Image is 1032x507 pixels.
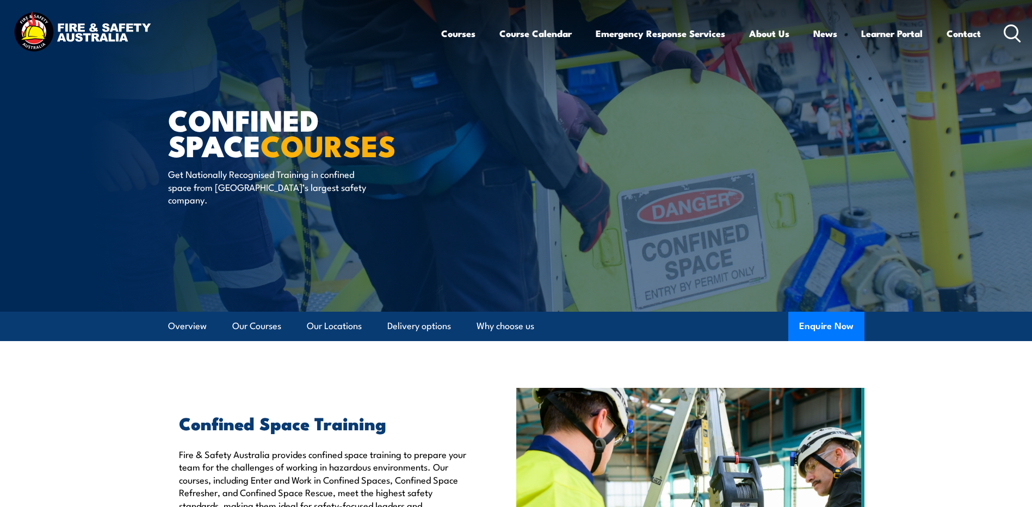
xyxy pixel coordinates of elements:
strong: COURSES [261,122,396,167]
a: News [813,19,837,48]
a: Contact [947,19,981,48]
h1: Confined Space [168,107,437,157]
button: Enquire Now [788,312,864,341]
a: Emergency Response Services [596,19,725,48]
a: Why choose us [477,312,534,341]
a: Course Calendar [499,19,572,48]
a: Learner Portal [861,19,923,48]
h2: Confined Space Training [179,415,466,430]
a: Our Locations [307,312,362,341]
a: Overview [168,312,207,341]
p: Get Nationally Recognised Training in confined space from [GEOGRAPHIC_DATA]’s largest safety comp... [168,168,367,206]
a: Courses [441,19,475,48]
a: About Us [749,19,789,48]
a: Our Courses [232,312,281,341]
a: Delivery options [387,312,451,341]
